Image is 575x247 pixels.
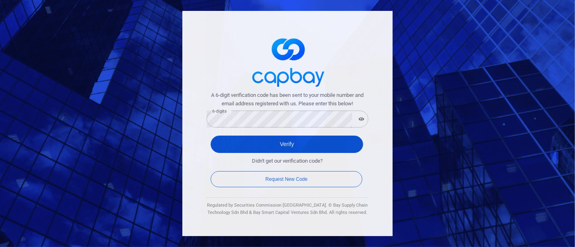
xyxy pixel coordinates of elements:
button: Request New Code [211,171,362,187]
label: 6-digits [212,108,226,114]
img: logo [247,31,328,91]
span: A 6-digit verification code has been sent to your mobile number and email address registered with... [207,91,368,108]
span: Didn't get our verification code? [252,157,323,165]
button: Verify [211,136,363,153]
div: Regulated by Securities Commission [GEOGRAPHIC_DATA]. © Bay Supply Chain Technology Sdn Bhd & Bay... [207,202,368,216]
